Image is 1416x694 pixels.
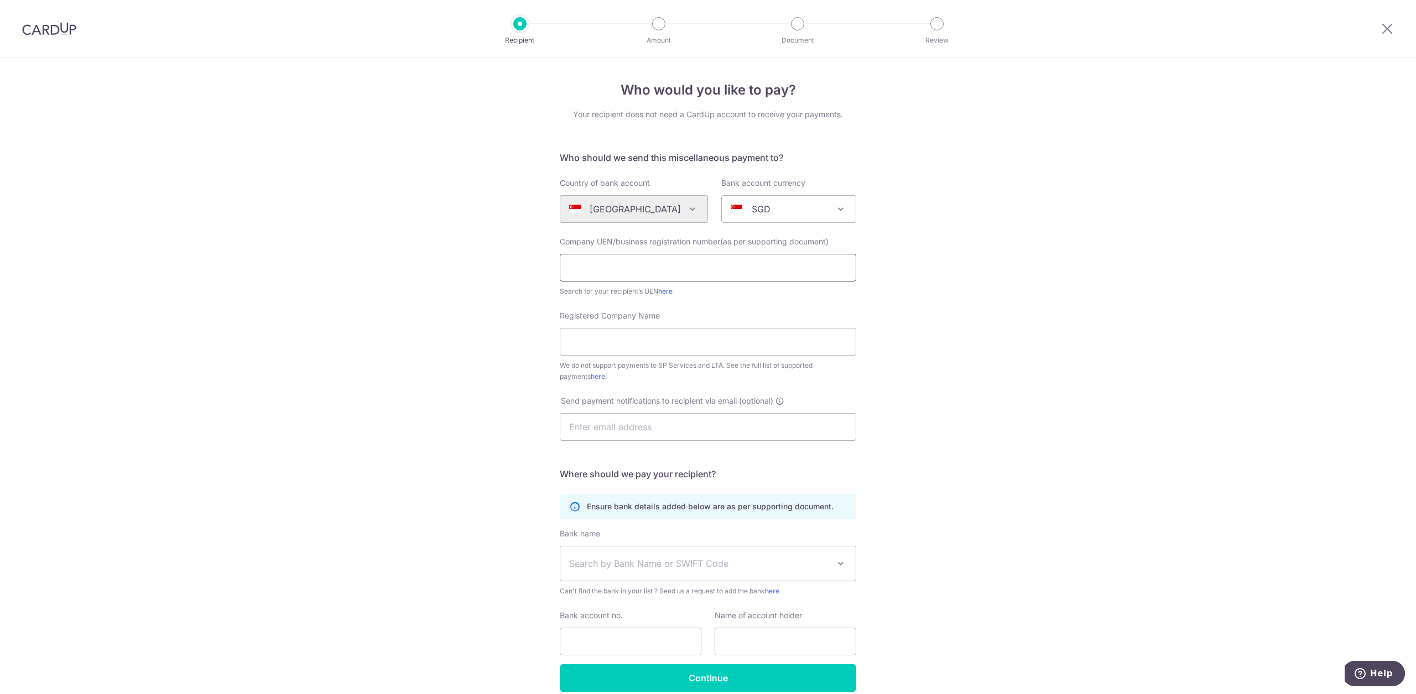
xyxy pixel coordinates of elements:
[560,80,856,100] h4: Who would you like to pay?
[721,195,856,223] span: SGD
[560,467,856,481] h5: Where should we pay your recipient?
[560,151,856,164] h5: Who should we send this miscellaneous payment to?
[560,586,856,597] span: Can't find the bank in your list ? Send us a request to add the bank
[560,311,660,320] span: Registered Company Name
[560,610,623,621] label: Bank account no.
[561,395,773,406] span: Send payment notifications to recipient via email (optional)
[591,372,605,380] a: here
[560,664,856,692] input: Continue
[587,501,834,512] p: Ensure bank details added below are as per supporting document.
[560,286,856,297] div: Search for your recipient’s UEN
[569,557,829,570] span: Search by Bank Name or SWIFT Code
[560,413,856,441] input: Enter email address
[765,587,779,595] a: here
[560,109,856,120] div: Your recipient does not need a CardUp account to receive your payments.
[25,8,48,18] span: Help
[560,178,650,189] label: Country of bank account
[560,528,600,539] label: Bank name
[658,287,673,295] a: here
[722,196,856,222] span: SGD
[1345,661,1405,688] iframe: Opens a widget where you can find more information
[757,35,839,46] p: Document
[721,178,805,189] label: Bank account currency
[479,35,561,46] p: Recipient
[715,610,802,621] label: Name of account holder
[752,202,771,216] p: SGD
[896,35,978,46] p: Review
[22,22,76,35] img: CardUp
[560,237,829,246] span: Company UEN/business registration number(as per supporting document)
[560,360,856,382] div: We do not support payments to SP Services and LTA. See the full list of supported payments .
[618,35,700,46] p: Amount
